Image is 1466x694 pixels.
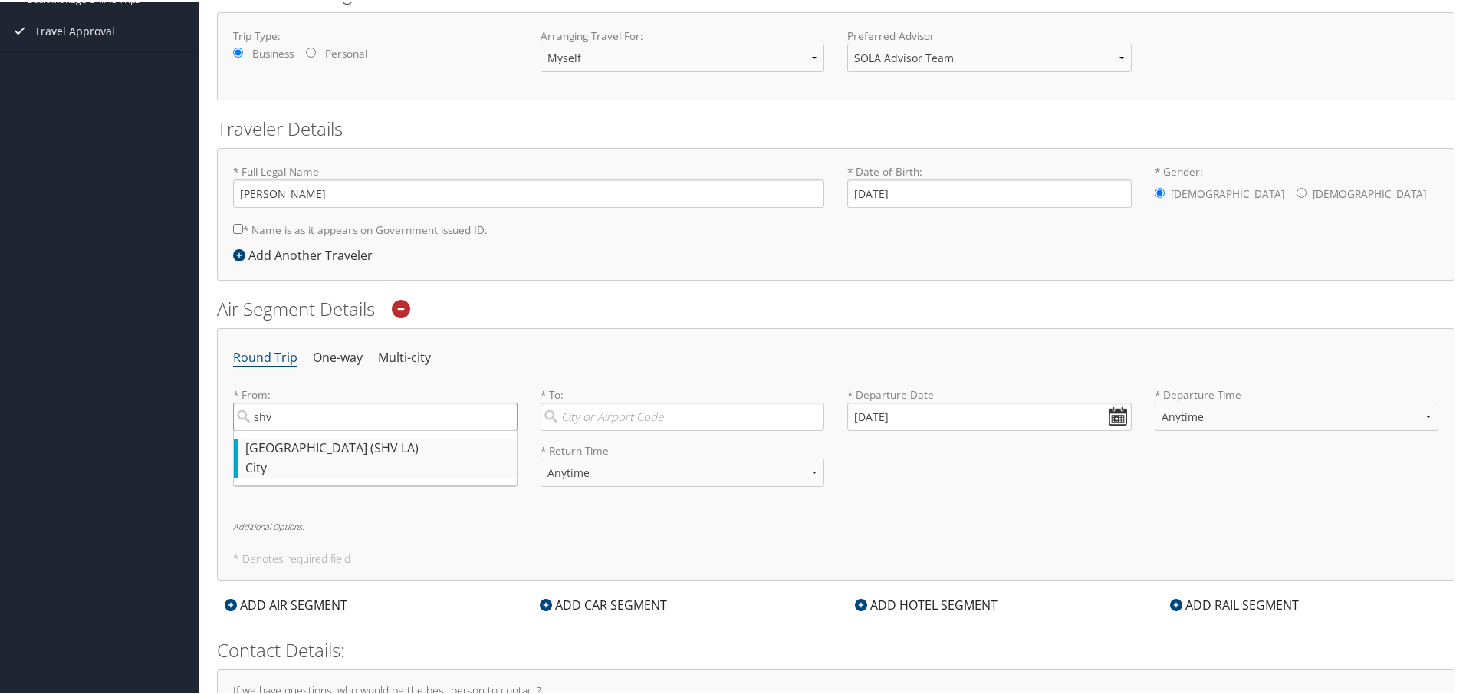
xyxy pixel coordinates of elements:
[217,114,1454,140] h2: Traveler Details
[233,222,243,232] input: * Name is as it appears on Government issued ID.
[1171,178,1284,207] label: [DEMOGRAPHIC_DATA]
[233,521,1438,529] h6: Additional Options:
[245,437,509,457] div: [GEOGRAPHIC_DATA] (SHV LA)
[233,27,518,42] label: Trip Type:
[233,178,824,206] input: * Full Legal Name
[233,163,824,206] label: * Full Legal Name
[1313,178,1426,207] label: [DEMOGRAPHIC_DATA]
[847,163,1132,206] label: * Date of Birth:
[233,214,488,242] label: * Name is as it appears on Government issued ID.
[233,343,297,370] li: Round Trip
[532,594,675,613] div: ADD CAR SEGMENT
[313,343,363,370] li: One-way
[217,594,355,613] div: ADD AIR SEGMENT
[847,178,1132,206] input: * Date of Birth:
[1155,401,1439,429] select: * Departure Time
[233,386,518,429] label: * From:
[1155,386,1439,442] label: * Departure Time
[1297,186,1307,196] input: * Gender:[DEMOGRAPHIC_DATA][DEMOGRAPHIC_DATA]
[325,44,367,60] label: Personal
[847,594,1005,613] div: ADD HOTEL SEGMENT
[847,401,1132,429] input: MM/DD/YYYY
[35,11,115,49] span: Travel Approval
[541,27,825,42] label: Arranging Travel For:
[1162,594,1307,613] div: ADD RAIL SEGMENT
[245,457,509,477] div: City
[233,401,518,429] input: [GEOGRAPHIC_DATA] (SHV LA)City
[541,401,825,429] input: City or Airport Code
[233,245,380,263] div: Add Another Traveler
[217,636,1454,662] h2: Contact Details:
[1155,186,1165,196] input: * Gender:[DEMOGRAPHIC_DATA][DEMOGRAPHIC_DATA]
[847,27,1132,42] label: Preferred Advisor
[1155,163,1439,209] label: * Gender:
[541,386,825,429] label: * To:
[252,44,294,60] label: Business
[233,552,1438,563] h5: * Denotes required field
[217,294,1454,321] h2: Air Segment Details
[378,343,431,370] li: Multi-city
[541,442,825,457] label: * Return Time
[847,386,1132,401] label: * Departure Date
